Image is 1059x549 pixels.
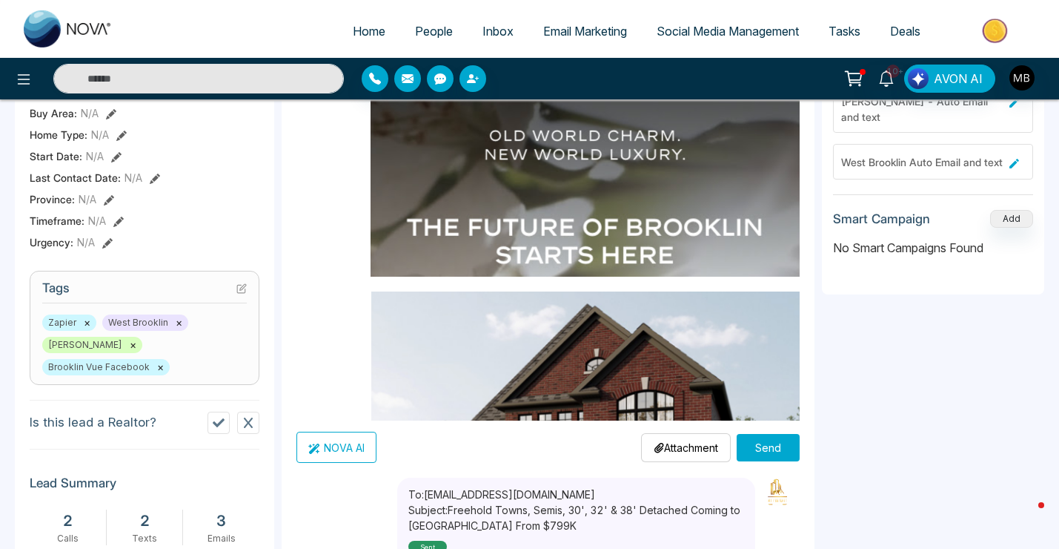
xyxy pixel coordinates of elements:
[84,316,90,329] button: ×
[408,487,744,502] p: To: [EMAIL_ADDRESS][DOMAIN_NAME]
[904,65,995,93] button: AVON AI
[30,170,121,185] span: Last Contact Date :
[482,24,514,39] span: Inbox
[30,105,77,121] span: Buy Area :
[415,24,453,39] span: People
[833,239,1033,257] p: No Smart Campaigns Found
[77,234,95,250] span: N/A
[114,532,176,545] div: Texts
[841,78,1003,125] div: New Leads from facebook for [PERSON_NAME] - Auto Email and text
[37,510,99,532] div: 2
[642,17,814,45] a: Social Media Management
[24,10,113,47] img: Nova CRM Logo
[42,280,247,303] h3: Tags
[130,338,136,352] button: ×
[42,337,142,353] span: [PERSON_NAME]
[875,17,935,45] a: Deals
[654,440,718,456] p: Attachment
[1009,499,1044,534] iframe: Intercom live chat
[30,148,82,164] span: Start Date :
[833,211,930,226] h3: Smart Campaign
[908,68,929,89] img: Lead Flow
[91,127,109,142] span: N/A
[30,191,75,207] span: Province :
[829,24,860,39] span: Tasks
[1009,65,1035,91] img: User Avatar
[30,127,87,142] span: Home Type :
[88,213,106,229] span: N/A
[886,65,900,78] span: 10+
[30,476,259,498] h3: Lead Summary
[543,24,627,39] span: Email Marketing
[86,148,104,164] span: N/A
[338,17,400,45] a: Home
[657,24,799,39] span: Social Media Management
[869,65,904,91] a: 10+
[102,315,188,331] span: West Brooklin
[528,17,642,45] a: Email Marketing
[30,413,156,433] p: Is this lead a Realtor?
[42,359,170,375] span: Brooklin Vue Facebook
[81,105,99,121] span: N/A
[296,432,376,463] button: NOVA AI
[408,502,744,533] p: Subject: Freehold Towns, Semis, 30', 32' & 38' Detached Coming to [GEOGRAPHIC_DATA] From $799K
[30,234,73,250] span: Urgency :
[737,434,800,461] button: Send
[943,14,1050,47] img: Market-place.gif
[353,24,385,39] span: Home
[190,532,252,545] div: Emails
[890,24,920,39] span: Deals
[30,213,84,229] span: Timeframe :
[42,315,96,331] span: Zapier
[190,510,252,532] div: 3
[934,70,983,88] span: AVON AI
[79,191,96,207] span: N/A
[125,170,142,185] span: N/A
[814,17,875,45] a: Tasks
[990,210,1033,228] button: Add
[176,316,182,329] button: ×
[841,154,1003,170] div: West Brooklin Auto Email and text
[400,17,468,45] a: People
[157,361,164,374] button: ×
[114,510,176,532] div: 2
[37,532,99,545] div: Calls
[468,17,528,45] a: Inbox
[763,478,792,507] img: Sender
